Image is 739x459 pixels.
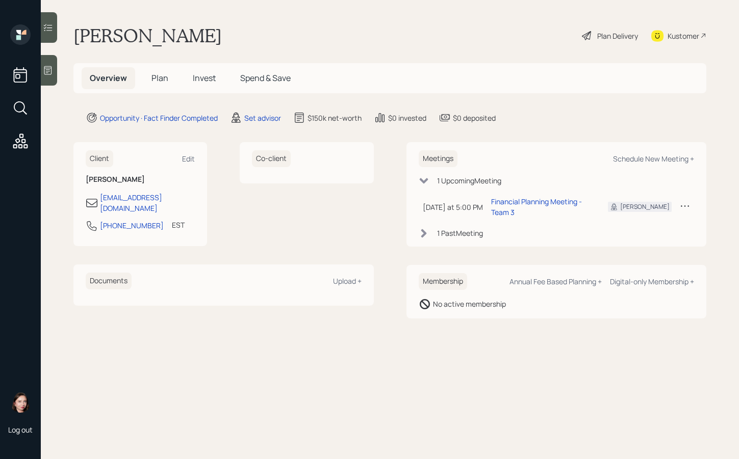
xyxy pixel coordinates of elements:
[172,220,185,230] div: EST
[437,175,501,186] div: 1 Upcoming Meeting
[433,299,506,309] div: No active membership
[151,72,168,84] span: Plan
[419,273,467,290] h6: Membership
[423,202,483,212] div: [DATE] at 5:00 PM
[73,24,222,47] h1: [PERSON_NAME]
[100,113,218,123] div: Opportunity · Fact Finder Completed
[252,150,291,167] h6: Co-client
[419,150,457,167] h6: Meetings
[240,72,291,84] span: Spend & Save
[610,277,694,286] div: Digital-only Membership +
[8,425,33,435] div: Log out
[193,72,216,84] span: Invest
[613,154,694,164] div: Schedule New Meeting +
[388,113,426,123] div: $0 invested
[86,150,113,167] h6: Client
[244,113,281,123] div: Set advisor
[100,192,195,213] div: [EMAIL_ADDRESS][DOMAIN_NAME]
[597,31,638,41] div: Plan Delivery
[86,175,195,184] h6: [PERSON_NAME]
[437,228,483,238] div: 1 Past Meeting
[509,277,602,286] div: Annual Fee Based Planning +
[90,72,127,84] span: Overview
[333,276,362,286] div: Upload +
[10,392,31,413] img: aleksandra-headshot.png
[453,113,496,123] div: $0 deposited
[491,196,592,218] div: Financial Planning Meeting - Team 3
[308,113,362,123] div: $150k net-worth
[86,273,132,289] h6: Documents
[100,220,164,231] div: [PHONE_NUMBER]
[620,202,670,211] div: [PERSON_NAME]
[668,31,699,41] div: Kustomer
[182,154,195,164] div: Edit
